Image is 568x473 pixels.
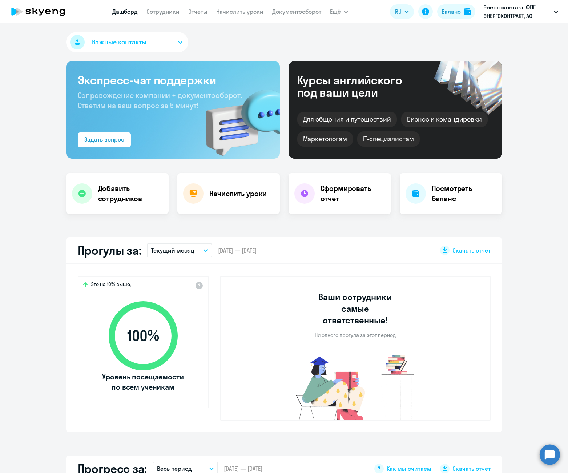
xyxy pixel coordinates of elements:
a: Документооборот [272,8,321,15]
div: IT-специалистам [357,131,420,147]
h4: Добавить сотрудников [98,183,163,204]
h4: Сформировать отчет [321,183,385,204]
img: balance [464,8,471,15]
p: Ни одного прогула за этот период [315,332,396,338]
img: no-truants [282,353,428,420]
h3: Ваши сотрудники самые ответственные! [309,291,402,326]
span: Ещё [330,7,341,16]
span: [DATE] — [DATE] [224,465,262,473]
span: 100 % [101,327,185,345]
div: Курсы английского под ваши цели [297,74,422,99]
span: RU [395,7,402,16]
button: Задать вопрос [78,132,131,147]
div: Бизнес и командировки [401,112,488,127]
span: Скачать отчет [452,465,491,473]
button: RU [390,4,414,19]
div: Маркетологам [297,131,353,147]
span: [DATE] — [DATE] [218,246,257,254]
div: Задать вопрос [84,135,124,144]
span: Как мы считаем [387,465,431,473]
span: Это на 10% выше, [91,281,131,290]
span: Уровень посещаемости по всем ученикам [101,372,185,392]
button: Балансbalance [437,4,475,19]
button: Ещё [330,4,348,19]
img: bg-img [195,77,280,159]
span: Важные контакты [92,37,146,47]
button: Важные контакты [66,32,188,52]
button: Энергоконтакт, ФПГ ЭНЕРГОКОНТРАКТ, АО [480,3,562,20]
a: Начислить уроки [216,8,263,15]
p: Энергоконтакт, ФПГ ЭНЕРГОКОНТРАКТ, АО [483,3,551,20]
span: Сопровождение компании + документооборот. Ответим на ваш вопрос за 5 минут! [78,91,242,110]
button: Текущий месяц [147,243,212,257]
h4: Начислить уроки [209,188,267,199]
a: Сотрудники [146,8,180,15]
a: Дашборд [112,8,138,15]
h4: Посмотреть баланс [432,183,496,204]
div: Баланс [442,7,461,16]
a: Отчеты [188,8,208,15]
p: Весь период [157,464,192,473]
p: Текущий месяц [151,246,194,255]
h3: Экспресс-чат поддержки [78,73,268,87]
span: Скачать отчет [452,246,491,254]
div: Для общения и путешествий [297,112,397,127]
h2: Прогулы за: [78,243,141,258]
